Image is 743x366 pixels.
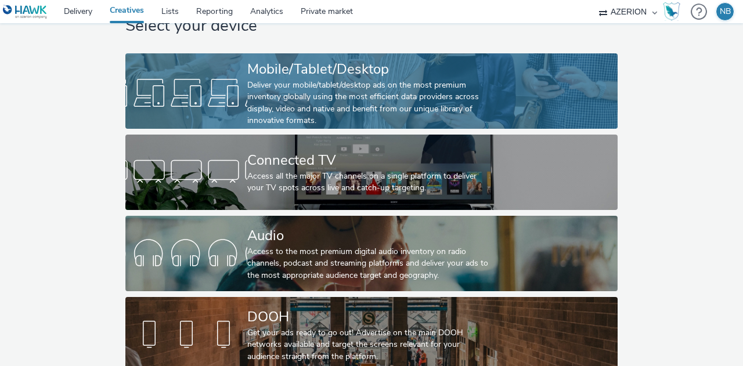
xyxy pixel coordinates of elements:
[247,307,491,327] div: DOOH
[125,53,618,129] a: Mobile/Tablet/DesktopDeliver your mobile/tablet/desktop ads on the most premium inventory globall...
[663,2,685,21] a: Hawk Academy
[247,327,491,363] div: Get your ads ready to go out! Advertise on the main DOOH networks available and target the screen...
[247,79,491,127] div: Deliver your mobile/tablet/desktop ads on the most premium inventory globally using the most effi...
[720,3,731,20] div: NB
[3,5,48,19] img: undefined Logo
[125,135,618,210] a: Connected TVAccess all the major TV channels on a single platform to deliver your TV spots across...
[247,150,491,171] div: Connected TV
[247,59,491,79] div: Mobile/Tablet/Desktop
[247,226,491,246] div: Audio
[125,216,618,291] a: AudioAccess to the most premium digital audio inventory on radio channels, podcast and streaming ...
[247,171,491,194] div: Access all the major TV channels on a single platform to deliver your TV spots across live and ca...
[663,2,680,21] img: Hawk Academy
[125,15,618,37] h1: Select your device
[247,246,491,281] div: Access to the most premium digital audio inventory on radio channels, podcast and streaming platf...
